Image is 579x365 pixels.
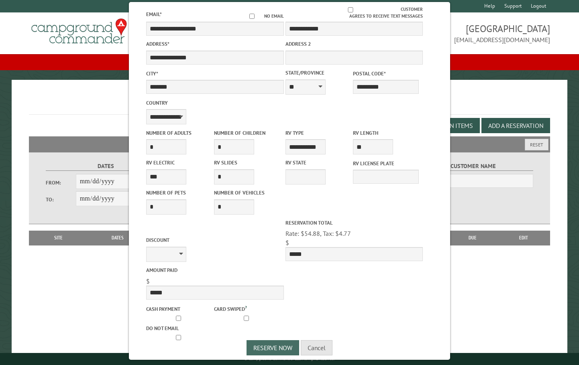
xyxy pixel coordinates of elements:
label: Number of Adults [146,129,212,137]
label: Customer agrees to receive text messages [285,6,423,20]
label: Address [146,40,283,48]
span: $ [285,239,289,247]
label: Email [146,11,162,18]
label: Reservation Total [285,219,423,227]
label: Amount paid [146,266,283,274]
h1: Reservations [29,93,550,115]
input: No email [240,14,264,19]
label: Country [146,99,283,107]
a: ? [245,304,247,310]
label: From: [46,179,76,187]
label: State/Province [285,69,351,77]
th: Dates [84,231,151,245]
h2: Filters [29,136,550,152]
label: RV Slides [214,159,280,166]
th: Due [448,231,497,245]
label: Number of Children [214,129,280,137]
button: Reserve Now [247,340,299,355]
label: No email [240,13,284,20]
label: Postal Code [353,70,419,77]
label: Number of Vehicles [214,189,280,197]
label: To: [46,196,76,203]
label: RV Length [353,129,419,137]
input: Customer agrees to receive text messages [300,7,401,12]
label: Card swiped [214,304,280,313]
label: City [146,70,283,77]
button: Add a Reservation [481,118,550,133]
th: Edit [497,231,550,245]
label: Number of Pets [146,189,212,197]
span: Rate: $54.88, Tax: $4.77 [285,229,351,237]
span: $ [146,277,150,285]
label: RV Electric [146,159,212,166]
button: Cancel [301,340,332,355]
label: Dates [46,162,166,171]
label: Address 2 [285,40,423,48]
img: Campground Commander [29,16,129,47]
label: Cash payment [146,305,212,313]
button: Reset [525,139,548,150]
label: RV License Plate [353,160,419,167]
label: RV Type [285,129,351,137]
label: Discount [146,236,283,244]
label: RV State [285,159,351,166]
small: © Campground Commander LLC. All rights reserved. [244,356,335,361]
label: Customer Name [413,162,533,171]
th: Site [33,231,84,245]
label: Do not email [146,324,212,332]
